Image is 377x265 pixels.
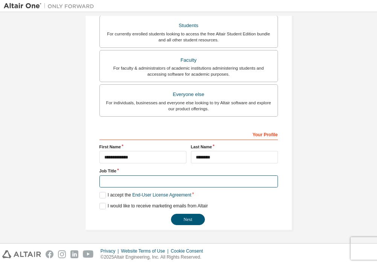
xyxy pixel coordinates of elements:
label: I accept the [99,192,191,198]
img: youtube.svg [83,250,94,258]
label: I would like to receive marketing emails from Altair [99,203,208,209]
div: Faculty [104,55,273,65]
div: For faculty & administrators of academic institutions administering students and accessing softwa... [104,65,273,77]
img: linkedin.svg [70,250,78,258]
div: Everyone else [104,89,273,100]
div: For currently enrolled students looking to access the free Altair Student Edition bundle and all ... [104,31,273,43]
button: Next [171,214,205,225]
div: Website Terms of Use [121,248,171,254]
label: First Name [99,144,186,150]
img: facebook.svg [46,250,53,258]
p: © 2025 Altair Engineering, Inc. All Rights Reserved. [101,254,208,260]
div: Cookie Consent [171,248,207,254]
div: Your Profile [99,128,278,140]
img: altair_logo.svg [2,250,41,258]
div: Privacy [101,248,121,254]
div: Students [104,20,273,31]
label: Last Name [191,144,278,150]
div: For individuals, businesses and everyone else looking to try Altair software and explore our prod... [104,100,273,112]
label: Job Title [99,168,278,174]
a: End-User License Agreement [132,192,191,198]
img: Altair One [4,2,98,10]
img: instagram.svg [58,250,66,258]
